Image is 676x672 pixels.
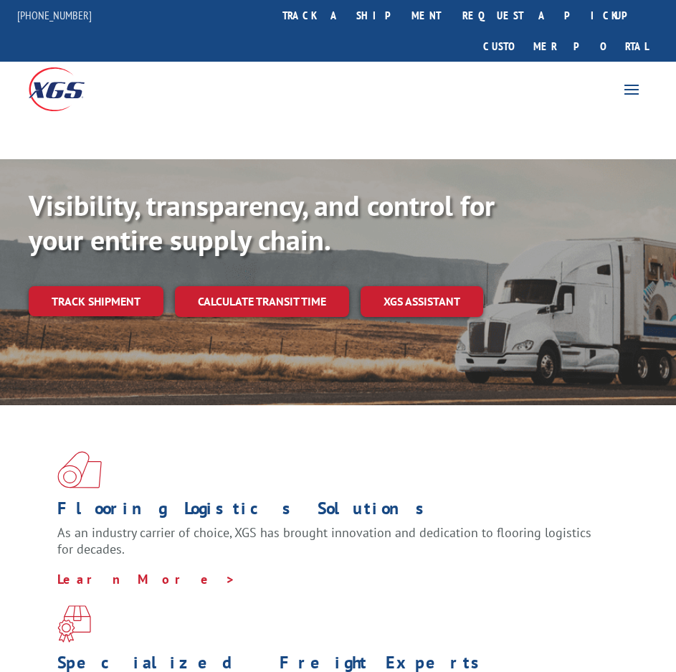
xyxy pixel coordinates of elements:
[29,186,495,258] b: Visibility, transparency, and control for your entire supply chain.
[57,605,91,643] img: xgs-icon-focused-on-flooring-red
[472,31,659,62] a: Customer Portal
[175,286,349,317] a: Calculate transit time
[57,451,102,488] img: xgs-icon-total-supply-chain-intelligence-red
[57,571,236,587] a: Learn More >
[29,286,163,316] a: Track shipment
[361,286,483,317] a: XGS ASSISTANT
[17,8,92,22] a: [PHONE_NUMBER]
[57,500,608,524] h1: Flooring Logistics Solutions
[57,524,591,558] span: As an industry carrier of choice, XGS has brought innovation and dedication to flooring logistics...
